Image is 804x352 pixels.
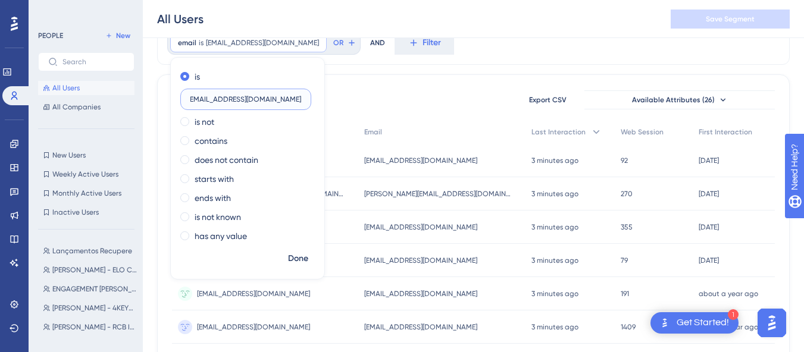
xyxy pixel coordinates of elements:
[621,322,636,332] span: 1409
[699,256,719,265] time: [DATE]
[52,246,132,256] span: Lançamentos Recupere
[754,305,790,341] iframe: UserGuiding AI Assistant Launcher
[38,263,142,277] button: [PERSON_NAME] - ELO CONTACT CENTER SERVIÇOS LTDA
[370,31,385,55] div: AND
[195,172,234,186] label: starts with
[38,167,134,181] button: Weekly Active Users
[52,208,99,217] span: Inactive Users
[518,90,577,109] button: Export CSV
[677,316,729,329] div: Get Started!
[529,95,567,105] span: Export CSV
[38,244,142,258] button: Lançamentos Recupere
[531,323,578,331] time: 3 minutes ago
[531,256,578,265] time: 3 minutes ago
[658,316,672,330] img: launcher-image-alternative-text
[364,322,477,332] span: [EMAIL_ADDRESS][DOMAIN_NAME]
[38,31,63,40] div: PEOPLE
[197,289,310,298] span: [EMAIL_ADDRESS][DOMAIN_NAME]
[38,282,142,296] button: ENGAGEMENT [PERSON_NAME] - PROVIDER SOLUCOES TECNOLOGICAS LTDA
[38,205,134,219] button: Inactive Users
[195,115,214,129] label: is not
[584,90,775,109] button: Available Attributes (26)
[650,312,739,334] div: Open Get Started! checklist, remaining modules: 1
[281,248,315,269] button: Done
[621,256,628,265] span: 79
[699,290,758,298] time: about a year ago
[178,38,196,48] span: email
[38,186,134,200] button: Monthly Active Users
[197,322,310,332] span: [EMAIL_ADDRESS][DOMAIN_NAME]
[699,127,752,137] span: First Interaction
[195,191,231,205] label: ends with
[423,36,441,50] span: Filter
[116,31,130,40] span: New
[52,83,80,93] span: All Users
[621,289,629,298] span: 191
[699,223,719,231] time: [DATE]
[706,14,755,24] span: Save Segment
[621,189,633,199] span: 270
[38,81,134,95] button: All Users
[195,229,247,243] label: has any value
[101,29,134,43] button: New
[195,70,200,84] label: is
[531,223,578,231] time: 3 minutes ago
[364,289,477,298] span: [EMAIL_ADDRESS][DOMAIN_NAME]
[38,100,134,114] button: All Companies
[364,222,477,232] span: [EMAIL_ADDRESS][DOMAIN_NAME]
[364,127,382,137] span: Email
[62,58,124,66] input: Search
[699,156,719,165] time: [DATE]
[28,3,74,17] span: Need Help?
[621,127,664,137] span: Web Session
[331,33,358,52] button: OR
[531,127,586,137] span: Last Interaction
[195,210,241,224] label: is not known
[364,156,477,165] span: [EMAIL_ADDRESS][DOMAIN_NAME]
[157,11,204,27] div: All Users
[52,265,137,275] span: [PERSON_NAME] - ELO CONTACT CENTER SERVIÇOS LTDA
[699,190,719,198] time: [DATE]
[52,188,121,198] span: Monthly Active Users
[195,153,258,167] label: does not contain
[288,252,308,266] span: Done
[206,38,319,48] span: [EMAIL_ADDRESS][DOMAIN_NAME]
[333,38,343,48] span: OR
[38,301,142,315] button: [PERSON_NAME] - 4KEYS SERVICOS FINANCEIROS LTDA
[728,309,739,320] div: 1
[52,303,137,313] span: [PERSON_NAME] - 4KEYS SERVICOS FINANCEIROS LTDA
[52,169,118,179] span: Weekly Active Users
[195,134,227,148] label: contains
[621,156,628,165] span: 92
[531,190,578,198] time: 3 minutes ago
[671,10,790,29] button: Save Segment
[38,148,134,162] button: New Users
[52,322,137,332] span: [PERSON_NAME] - RCB INVESTIMENTOS
[364,189,513,199] span: [PERSON_NAME][EMAIL_ADDRESS][DOMAIN_NAME]
[531,156,578,165] time: 3 minutes ago
[199,38,204,48] span: is
[395,31,454,55] button: Filter
[364,256,477,265] span: [EMAIL_ADDRESS][DOMAIN_NAME]
[190,95,301,103] input: Type the value
[52,102,101,112] span: All Companies
[38,320,142,334] button: [PERSON_NAME] - RCB INVESTIMENTOS
[52,284,137,294] span: ENGAGEMENT [PERSON_NAME] - PROVIDER SOLUCOES TECNOLOGICAS LTDA
[621,222,633,232] span: 355
[632,95,715,105] span: Available Attributes (26)
[52,150,86,160] span: New Users
[531,290,578,298] time: 3 minutes ago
